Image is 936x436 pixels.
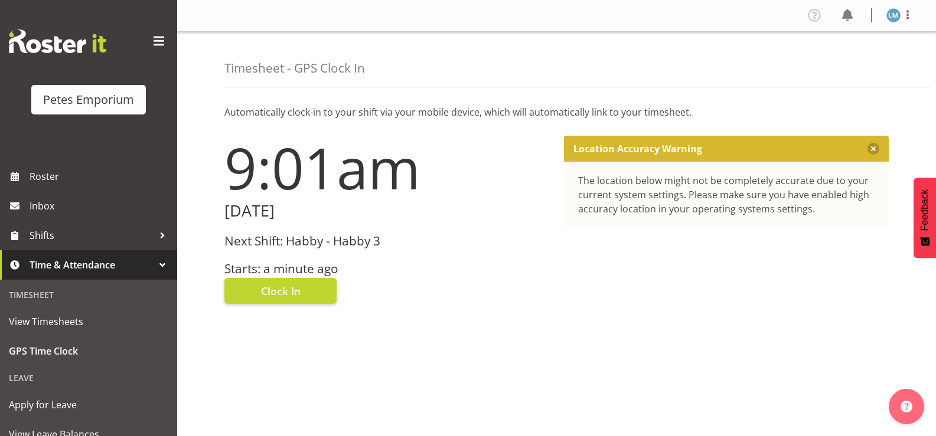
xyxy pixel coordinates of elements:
p: Location Accuracy Warning [573,143,702,155]
a: Apply for Leave [3,390,174,419]
h4: Timesheet - GPS Clock In [224,61,365,75]
h1: 9:01am [224,136,550,199]
button: Feedback - Show survey [914,178,936,258]
a: GPS Time Clock [3,336,174,366]
span: Clock In [261,283,301,299]
div: Leave [3,366,174,390]
a: View Timesheets [3,307,174,336]
span: Apply for Leave [9,396,168,414]
div: The location below might not be completely accurate due to your current system settings. Please m... [578,173,875,216]
div: Petes Emporium [43,91,134,109]
img: Rosterit website logo [9,29,106,53]
span: Roster [30,168,171,185]
span: View Timesheets [9,313,168,330]
span: Feedback [919,189,930,231]
span: GPS Time Clock [9,342,168,360]
span: Inbox [30,197,171,215]
button: Clock In [224,278,337,304]
h3: Next Shift: Habby - Habby 3 [224,234,550,248]
p: Automatically clock-in to your shift via your mobile device, which will automatically link to you... [224,105,889,119]
span: Shifts [30,227,154,244]
button: Close message [867,143,879,155]
h2: [DATE] [224,202,550,220]
img: lianne-morete5410.jpg [886,8,901,22]
span: Time & Attendance [30,256,154,274]
img: help-xxl-2.png [901,401,912,412]
h3: Starts: a minute ago [224,262,550,276]
div: Timesheet [3,283,174,307]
